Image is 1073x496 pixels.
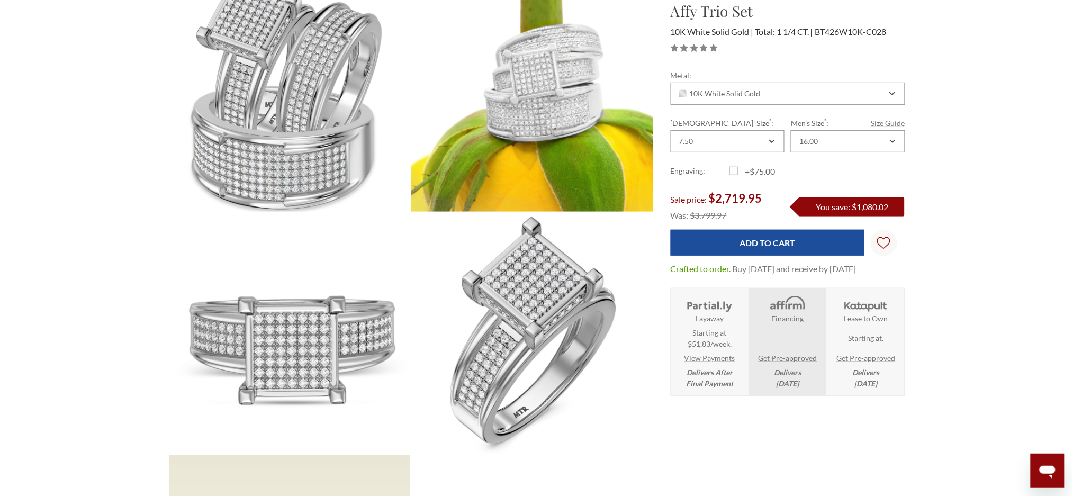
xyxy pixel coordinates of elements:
label: Metal: [671,70,905,81]
span: $3,799.97 [690,210,727,220]
label: Engraving: [671,165,729,178]
a: Get Pre-approved [836,353,895,364]
div: Combobox [671,83,905,105]
img: Layaway [685,295,734,313]
img: Photo of Affy 1 1/4 ct tw. Diamond Princess Cluster Trio Set 10K White Gold [BT426WE-C028] [169,213,411,455]
label: +$75.00 [729,165,788,178]
span: Was: [671,210,689,220]
a: Wish Lists [871,230,897,256]
label: Men's Size : [791,118,905,129]
strong: Layaway [696,313,724,324]
em: Delivers [774,367,801,389]
a: Get Pre-approved [759,353,817,364]
li: Layaway [671,288,748,395]
span: You save: $1,080.02 [816,202,888,212]
span: Starting at $51.83/week. [688,327,732,349]
span: [DATE] [854,379,877,388]
img: Katapult [841,295,890,313]
span: 10K White Solid Gold [671,26,754,37]
img: Photo of Affy 1 1/4 ct tw. Diamond Princess Cluster Trio Set 10K White Gold [BT426WE-C028] [411,213,653,455]
iframe: Button to launch messaging window [1031,454,1065,488]
em: Delivers After Final Payment [686,367,733,389]
dd: Buy [DATE] and receive by [DATE] [733,263,856,275]
input: Add to Cart [671,230,864,256]
div: Combobox [791,130,905,152]
dt: Crafted to order. [671,263,731,275]
span: [DATE] [777,379,799,388]
span: BT426W10K-C028 [815,26,887,37]
a: View Payments [684,353,735,364]
span: Total: 1 1/4 CT. [755,26,814,37]
a: Size Guide [871,118,905,129]
em: Delivers [852,367,879,389]
div: 7.50 [679,137,693,146]
span: $2,719.95 [709,191,762,205]
svg: Wish Lists [877,203,890,283]
span: Sale price: [671,194,707,204]
div: 16.00 [799,137,818,146]
li: Katapult [827,288,904,395]
strong: Financing [772,313,804,324]
img: Affirm [763,295,812,313]
li: Affirm [749,288,826,395]
span: 10K White Solid Gold [679,89,761,98]
label: [DEMOGRAPHIC_DATA]' Size : [671,118,785,129]
span: Starting at . [848,332,883,344]
div: Combobox [671,130,785,152]
strong: Lease to Own [844,313,888,324]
